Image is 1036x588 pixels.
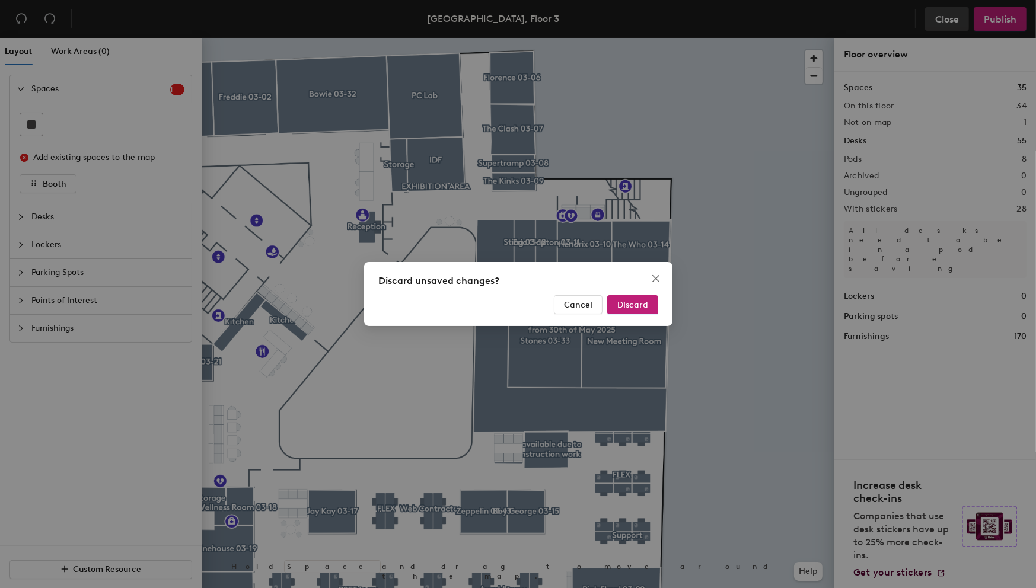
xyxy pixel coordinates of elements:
span: Cancel [564,300,592,310]
button: Cancel [554,295,603,314]
span: close [651,274,661,283]
button: Discard [607,295,658,314]
button: Close [646,269,665,288]
span: Close [646,274,665,283]
div: Discard unsaved changes? [378,274,658,288]
span: Discard [617,300,648,310]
